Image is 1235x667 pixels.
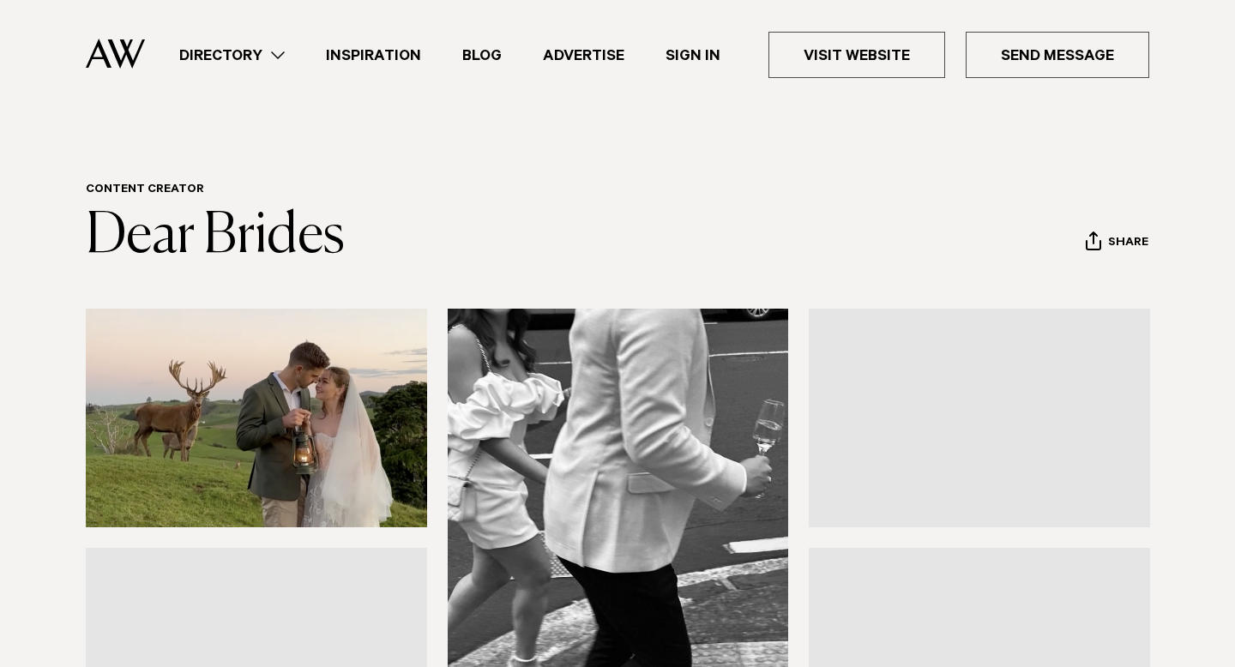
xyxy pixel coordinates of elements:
[86,183,204,197] a: Content Creator
[1108,236,1148,252] span: Share
[86,39,145,69] img: Auckland Weddings Logo
[86,209,345,264] a: Dear Brides
[442,44,522,67] a: Blog
[1085,231,1149,256] button: Share
[159,44,305,67] a: Directory
[522,44,645,67] a: Advertise
[966,32,1149,78] a: Send Message
[768,32,945,78] a: Visit Website
[305,44,442,67] a: Inspiration
[645,44,741,67] a: Sign In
